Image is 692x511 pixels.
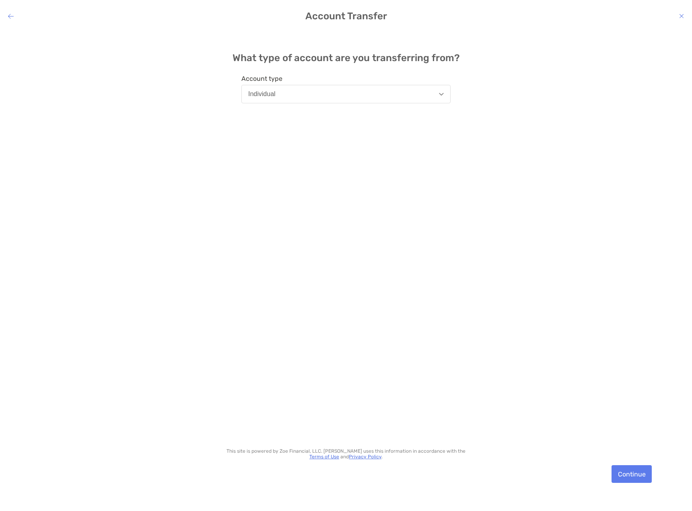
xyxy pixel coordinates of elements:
[248,90,276,98] div: Individual
[612,465,652,483] button: Continue
[439,93,444,96] img: Open dropdown arrow
[241,85,451,103] button: Individual
[309,454,339,460] a: Terms of Use
[225,448,467,460] p: This site is powered by Zoe Financial, LLC. [PERSON_NAME] uses this information in accordance wit...
[233,52,460,64] h4: What type of account are you transferring from?
[349,454,381,460] a: Privacy Policy
[241,75,451,82] span: Account type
